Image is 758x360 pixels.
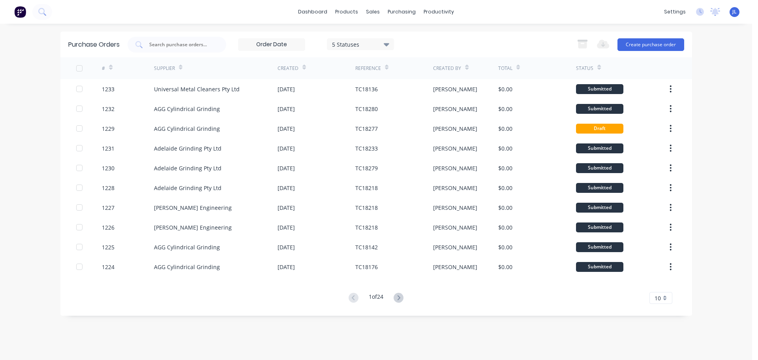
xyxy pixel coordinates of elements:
span: JL [732,8,737,15]
div: TC18142 [355,243,378,251]
div: [PERSON_NAME] [433,204,477,212]
div: Supplier [154,65,175,72]
div: $0.00 [498,263,512,271]
div: Adelaide Grinding Pty Ltd [154,164,221,172]
div: Purchase Orders [68,40,120,49]
div: [DATE] [278,105,295,113]
div: 1224 [102,263,114,271]
div: $0.00 [498,144,512,153]
input: Search purchase orders... [148,41,214,49]
div: TC18277 [355,124,378,133]
div: [PERSON_NAME] [433,124,477,133]
div: products [331,6,362,18]
div: TC18280 [355,105,378,113]
div: Universal Metal Cleaners Pty Ltd [154,85,240,93]
div: AGG Cylindrical Grinding [154,124,220,133]
div: Created [278,65,298,72]
div: [DATE] [278,124,295,133]
div: Status [576,65,593,72]
div: TC18218 [355,184,378,192]
div: [PERSON_NAME] [433,263,477,271]
div: [DATE] [278,144,295,153]
div: 1229 [102,124,114,133]
div: TC18218 [355,204,378,212]
div: $0.00 [498,184,512,192]
div: TC18279 [355,164,378,172]
div: [DATE] [278,164,295,172]
div: 5 Statuses [332,40,388,48]
div: [PERSON_NAME] [433,144,477,153]
div: [DATE] [278,243,295,251]
div: [DATE] [278,223,295,232]
div: [PERSON_NAME] [433,85,477,93]
div: TC18136 [355,85,378,93]
div: Submitted [576,203,623,213]
div: [PERSON_NAME] [433,243,477,251]
div: $0.00 [498,243,512,251]
div: Created By [433,65,461,72]
div: Submitted [576,262,623,272]
div: 1 of 24 [369,292,383,304]
div: $0.00 [498,105,512,113]
div: Draft [576,124,623,134]
button: Create purchase order [617,38,684,51]
div: $0.00 [498,164,512,172]
div: Adelaide Grinding Pty Ltd [154,144,221,153]
div: [DATE] [278,184,295,192]
div: sales [362,6,384,18]
div: AGG Cylindrical Grinding [154,105,220,113]
div: [PERSON_NAME] [433,164,477,172]
div: settings [660,6,690,18]
div: 1230 [102,164,114,172]
div: Submitted [576,84,623,94]
span: 10 [655,294,661,302]
div: $0.00 [498,124,512,133]
a: dashboard [294,6,331,18]
div: Submitted [576,163,623,173]
div: productivity [420,6,458,18]
div: 1226 [102,223,114,232]
div: TC18218 [355,223,378,232]
div: [DATE] [278,204,295,212]
div: 1232 [102,105,114,113]
div: Submitted [576,143,623,153]
div: Submitted [576,242,623,252]
div: Submitted [576,104,623,114]
div: Submitted [576,222,623,232]
div: $0.00 [498,85,512,93]
div: 1231 [102,144,114,153]
div: Adelaide Grinding Pty Ltd [154,184,221,192]
div: [PERSON_NAME] Engineering [154,204,232,212]
input: Order Date [238,39,305,51]
div: [PERSON_NAME] [433,223,477,232]
div: [DATE] [278,263,295,271]
div: [PERSON_NAME] Engineering [154,223,232,232]
div: 1225 [102,243,114,251]
div: [DATE] [278,85,295,93]
div: 1228 [102,184,114,192]
div: Submitted [576,183,623,193]
div: $0.00 [498,223,512,232]
div: TC18176 [355,263,378,271]
img: Factory [14,6,26,18]
div: TC18233 [355,144,378,153]
div: Reference [355,65,381,72]
div: 1233 [102,85,114,93]
div: Total [498,65,512,72]
div: AGG Cylindrical Grinding [154,243,220,251]
div: 1227 [102,204,114,212]
div: [PERSON_NAME] [433,105,477,113]
div: purchasing [384,6,420,18]
div: # [102,65,105,72]
div: AGG Cylindrical Grinding [154,263,220,271]
div: [PERSON_NAME] [433,184,477,192]
div: $0.00 [498,204,512,212]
